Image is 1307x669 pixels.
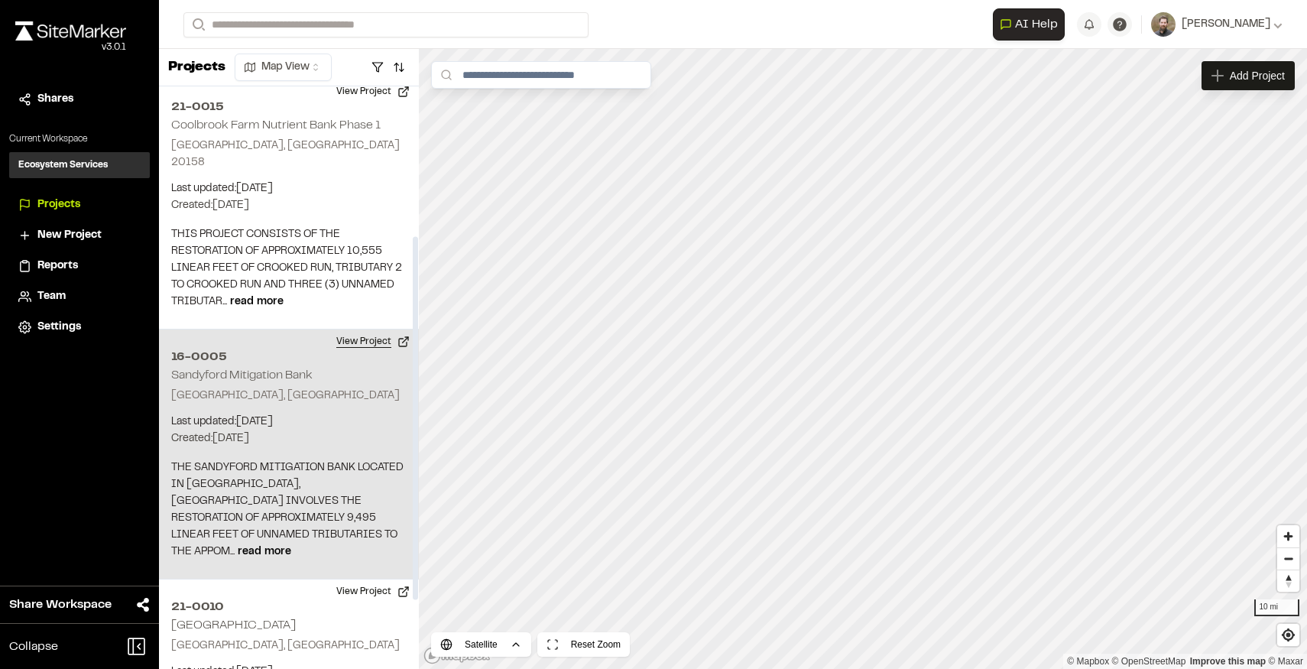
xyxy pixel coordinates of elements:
p: [GEOGRAPHIC_DATA], [GEOGRAPHIC_DATA] [171,638,407,654]
p: Last updated: [DATE] [171,180,407,197]
a: New Project [18,227,141,244]
h2: Coolbrook Farm Nutrient Bank Phase 1 [171,120,381,131]
h2: 21-0015 [171,98,407,116]
a: Map feedback [1190,656,1266,667]
button: Find my location [1277,624,1299,646]
button: View Project [327,330,419,354]
p: Created: [DATE] [171,430,407,447]
a: OpenStreetMap [1112,656,1186,667]
p: Last updated: [DATE] [171,414,407,430]
span: Add Project [1230,68,1285,83]
button: View Project [327,80,419,104]
a: Mapbox [1067,656,1109,667]
button: Zoom in [1277,525,1299,547]
img: User [1151,12,1176,37]
span: Zoom out [1277,548,1299,570]
button: Satellite [431,632,531,657]
div: 10 mi [1254,599,1299,616]
button: Zoom out [1277,547,1299,570]
button: Open AI Assistant [993,8,1065,41]
button: Search [183,12,211,37]
span: read more [238,547,291,557]
div: Open AI Assistant [993,8,1071,41]
span: New Project [37,227,102,244]
span: Collapse [9,638,58,656]
h2: Sandyford Mitigation Bank [171,370,313,381]
canvas: Map [419,49,1307,669]
span: Projects [37,196,80,213]
button: Reset bearing to north [1277,570,1299,592]
span: Reports [37,258,78,274]
p: Projects [168,57,225,78]
button: Reset Zoom [537,632,630,657]
p: [GEOGRAPHIC_DATA], [GEOGRAPHIC_DATA] [171,388,407,404]
span: Shares [37,91,73,108]
p: Created: [DATE] [171,197,407,214]
h2: [GEOGRAPHIC_DATA] [171,620,296,631]
a: Shares [18,91,141,108]
h3: Ecosystem Services [18,158,108,172]
span: Settings [37,319,81,336]
span: Share Workspace [9,596,112,614]
p: Current Workspace [9,132,150,146]
span: [PERSON_NAME] [1182,16,1270,33]
span: read more [230,297,284,307]
h2: 16-0005 [171,348,407,366]
a: Maxar [1268,656,1303,667]
span: AI Help [1015,15,1058,34]
h2: 21-0010 [171,598,407,616]
p: [GEOGRAPHIC_DATA], [GEOGRAPHIC_DATA] 20158 [171,138,407,171]
p: THIS PROJECT CONSISTS OF THE RESTORATION OF APPROXIMATELY 10,555 LINEAR FEET OF CROOKED RUN, TRIB... [171,226,407,310]
span: Team [37,288,66,305]
div: Oh geez...please don't... [15,41,126,54]
a: Settings [18,319,141,336]
a: Projects [18,196,141,213]
a: Mapbox logo [423,647,491,664]
img: rebrand.png [15,21,126,41]
button: [PERSON_NAME] [1151,12,1283,37]
a: Reports [18,258,141,274]
button: View Project [327,580,419,604]
a: Team [18,288,141,305]
p: THE SANDYFORD MITIGATION BANK LOCATED IN [GEOGRAPHIC_DATA], [GEOGRAPHIC_DATA] INVOLVES THE RESTOR... [171,460,407,560]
